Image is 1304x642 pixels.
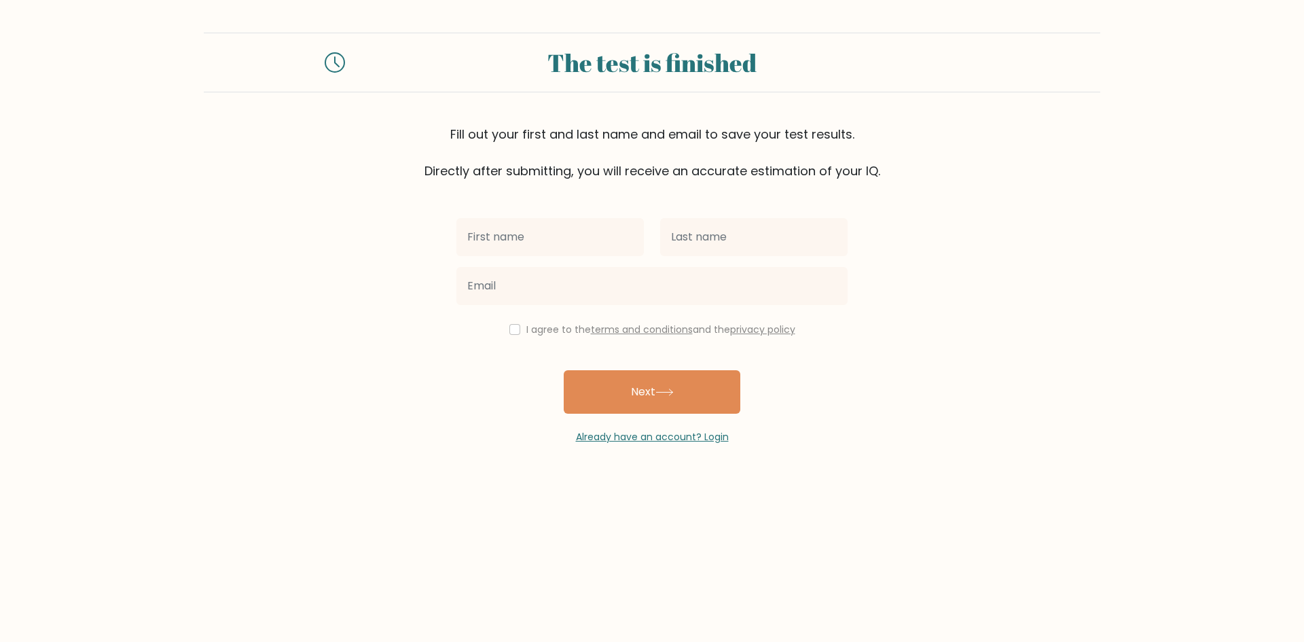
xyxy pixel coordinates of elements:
button: Next [564,370,740,414]
div: The test is finished [361,44,943,81]
input: Last name [660,218,848,256]
a: Already have an account? Login [576,430,729,444]
input: Email [456,267,848,305]
a: terms and conditions [591,323,693,336]
label: I agree to the and the [526,323,795,336]
a: privacy policy [730,323,795,336]
input: First name [456,218,644,256]
div: Fill out your first and last name and email to save your test results. Directly after submitting,... [204,125,1100,180]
